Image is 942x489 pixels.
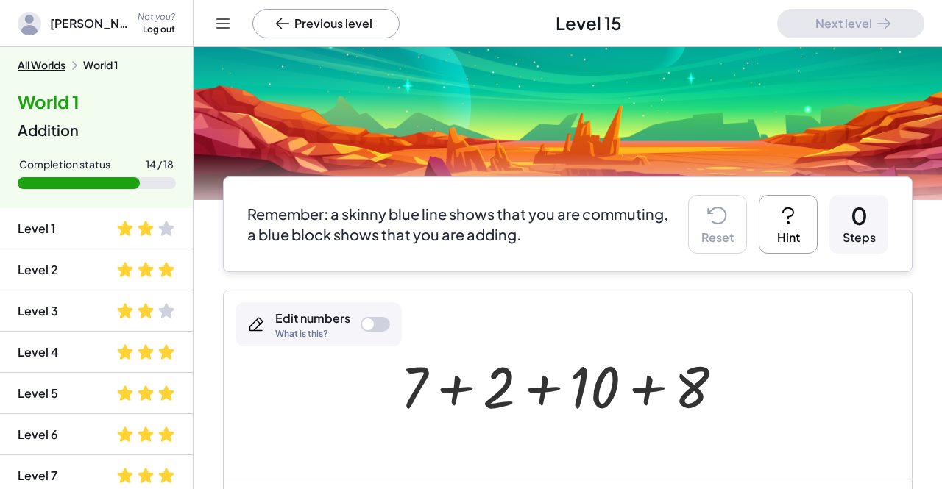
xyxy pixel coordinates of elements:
[18,59,65,72] button: All Worlds
[18,385,58,402] div: Level 5
[18,261,58,279] div: Level 2
[851,204,868,227] div: 0
[18,302,58,320] div: Level 3
[18,467,57,485] div: Level 7
[18,120,175,140] div: Addition
[18,426,58,443] div: Level 6
[777,9,924,38] button: Next level
[275,310,350,326] div: Edit numbers
[275,329,350,338] div: What is this?
[556,11,622,36] span: Level 15
[19,158,110,171] div: Completion status
[146,158,174,171] div: 14 / 18
[138,11,175,24] div: Not you?
[252,9,400,38] button: Previous level
[18,220,55,238] div: Level 1
[688,195,747,254] button: Reset
[50,15,129,32] span: [PERSON_NAME]
[83,59,118,72] div: World 1
[143,24,175,36] div: Log out
[843,229,876,246] div: Steps
[247,204,670,245] p: Remember: a skinny blue line shows that you are commuting, a blue block shows that you are adding.
[18,343,58,361] div: Level 4
[18,90,175,115] h4: World 1
[759,195,818,254] button: Hint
